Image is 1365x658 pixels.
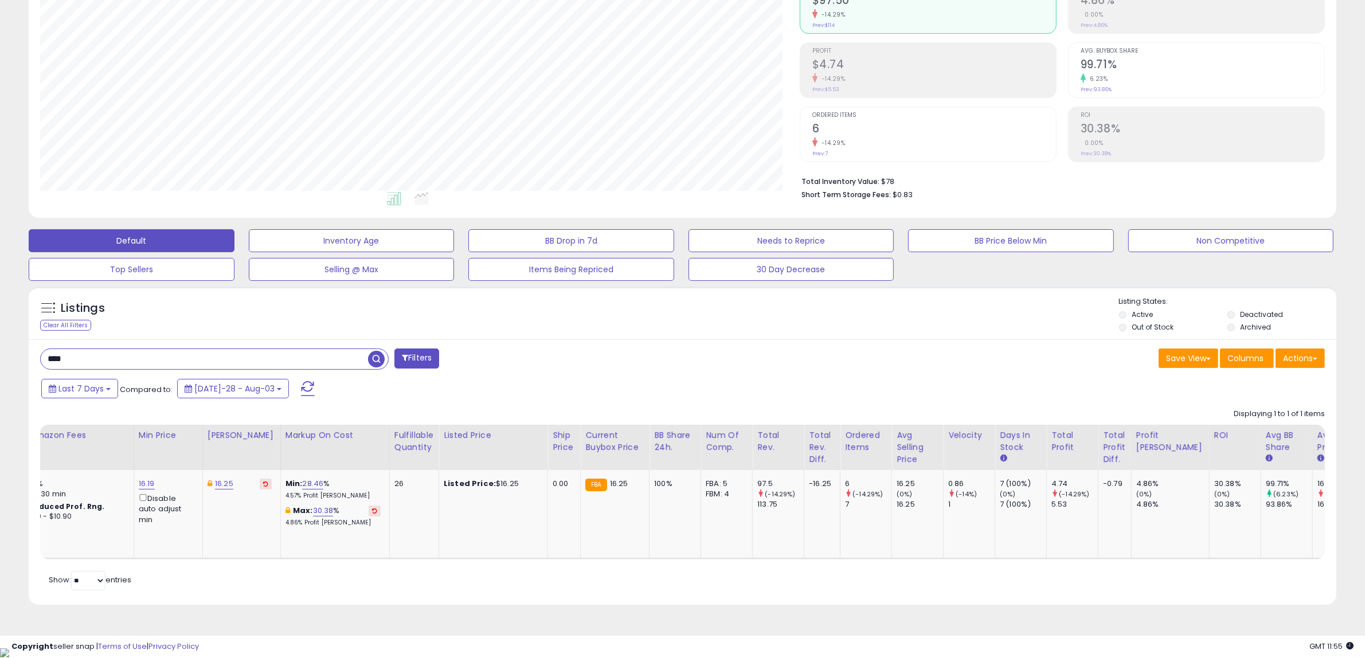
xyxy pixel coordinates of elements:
[468,229,674,252] button: BB Drop in 7d
[1240,322,1271,332] label: Archived
[1317,499,1364,510] div: 16.28
[1214,429,1256,441] div: ROI
[757,479,804,489] div: 97.5
[148,641,199,652] a: Privacy Policy
[585,429,644,453] div: Current Buybox Price
[812,150,828,157] small: Prev: 7
[1000,429,1042,453] div: Days In Stock
[444,479,539,489] div: $16.25
[11,641,199,652] div: seller snap | |
[1128,229,1334,252] button: Non Competitive
[30,429,129,441] div: Amazon Fees
[1317,429,1359,453] div: Avg Win Price
[444,429,543,441] div: Listed Price
[765,489,795,499] small: (-14.29%)
[1136,429,1204,453] div: Profit [PERSON_NAME]
[1136,499,1209,510] div: 4.86%
[706,479,744,489] div: FBA: 5
[1266,499,1312,510] div: 93.86%
[553,429,576,453] div: Ship Price
[1309,641,1354,652] span: 2025-08-11 11:55 GMT
[1059,489,1089,499] small: (-14.29%)
[1081,122,1324,138] h2: 30.38%
[1000,499,1046,510] div: 7 (100%)
[654,479,692,489] div: 100%
[1132,322,1174,332] label: Out of Stock
[285,506,381,527] div: %
[809,479,831,489] div: -16.25
[1220,348,1274,368] button: Columns
[1266,479,1312,489] div: 99.71%
[1227,352,1264,364] span: Columns
[444,478,496,489] b: Listed Price:
[249,258,455,281] button: Selling @ Max
[1214,499,1261,510] div: 30.38%
[852,489,883,499] small: (-14.29%)
[897,489,913,499] small: (0%)
[215,478,233,489] a: 16.25
[1081,48,1324,54] span: Avg. Buybox Share
[1317,453,1324,464] small: Avg Win Price.
[610,478,628,489] span: 16.25
[139,492,194,525] div: Disable auto adjust min
[585,479,607,491] small: FBA
[897,479,943,489] div: 16.25
[689,229,894,252] button: Needs to Reprice
[1081,150,1111,157] small: Prev: 30.38%
[1051,499,1098,510] div: 5.53
[812,86,839,93] small: Prev: $5.53
[757,429,799,453] div: Total Rev.
[845,479,891,489] div: 6
[553,479,572,489] div: 0.00
[1234,409,1325,420] div: Displaying 1 to 1 of 1 items
[61,300,105,316] h5: Listings
[1266,453,1273,464] small: Avg BB Share.
[139,429,198,441] div: Min Price
[1136,489,1152,499] small: (0%)
[845,499,891,510] div: 7
[285,479,381,500] div: %
[29,258,234,281] button: Top Sellers
[1103,429,1127,465] div: Total Profit Diff.
[1240,310,1283,319] label: Deactivated
[1081,112,1324,119] span: ROI
[801,190,891,199] b: Short Term Storage Fees:
[812,48,1056,54] span: Profit
[812,122,1056,138] h2: 6
[285,478,303,489] b: Min:
[1214,489,1230,499] small: (0%)
[11,641,53,652] strong: Copyright
[1266,429,1308,453] div: Avg BB Share
[98,641,147,652] a: Terms of Use
[313,505,334,516] a: 30.38
[1051,429,1093,453] div: Total Profit
[1081,10,1104,19] small: 0.00%
[1132,310,1153,319] label: Active
[40,320,91,331] div: Clear All Filters
[757,499,804,510] div: 113.75
[30,512,125,522] div: $10 - $10.90
[845,429,887,453] div: Ordered Items
[1086,75,1108,83] small: 6.23%
[58,383,104,394] span: Last 7 Days
[897,499,943,510] div: 16.25
[1273,489,1298,499] small: (6.23%)
[948,429,990,441] div: Velocity
[1103,479,1122,489] div: -0.79
[285,492,381,500] p: 4.57% Profit [PERSON_NAME]
[897,429,938,465] div: Avg Selling Price
[1081,139,1104,147] small: 0.00%
[818,10,846,19] small: -14.29%
[1119,296,1336,307] p: Listing States:
[208,429,276,441] div: [PERSON_NAME]
[302,478,323,489] a: 28.46
[194,383,275,394] span: [DATE]-28 - Aug-03
[293,505,313,516] b: Max:
[1317,479,1364,489] div: 16.25
[689,258,894,281] button: 30 Day Decrease
[1081,22,1108,29] small: Prev: 4.86%
[1081,58,1324,73] h2: 99.71%
[394,429,434,453] div: Fulfillable Quantity
[1136,479,1209,489] div: 4.86%
[49,574,131,585] span: Show: entries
